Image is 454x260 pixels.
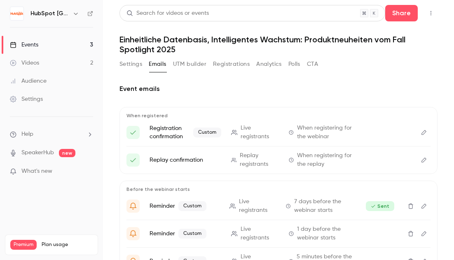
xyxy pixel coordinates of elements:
span: Replay registrants [240,151,279,169]
span: Sent [366,201,394,211]
p: When registered [126,112,431,119]
button: Delete [404,200,417,213]
span: 1 day before the webinar starts [297,225,360,242]
li: help-dropdown-opener [10,130,93,139]
span: When registering for the replay [297,151,360,169]
button: Polls [288,58,300,71]
button: Analytics [256,58,282,71]
span: Custom [193,128,221,137]
button: Edit [417,200,431,213]
li: Ihr Webinar findet morgen statt: {{ event_name }} [126,225,431,242]
p: Registration confirmation [150,124,221,141]
span: What's new [21,167,52,176]
button: Settings [119,58,142,71]
li: Here's your access link to {{ event_name }}! [126,151,431,169]
div: Audience [10,77,47,85]
button: Edit [417,153,431,167]
button: UTM builder [173,58,206,71]
div: Videos [10,59,39,67]
li: Bestätigung: Ihre Anmeldung zum Webinar [126,124,431,141]
button: Registrations [213,58,250,71]
p: Replay confirmation [150,156,221,164]
span: Live registrants [241,124,279,141]
div: Search for videos or events [126,9,209,18]
span: new [59,149,75,157]
iframe: Noticeable Trigger [83,168,93,175]
h2: Event emails [119,84,438,94]
span: Plan usage [42,241,93,248]
button: Emails [149,58,166,71]
p: Before the webinar starts [126,186,431,193]
button: Share [385,5,418,21]
p: Reminder [150,229,221,239]
span: Custom [178,201,206,211]
a: SpeakerHub [21,149,54,157]
p: Reminder [150,201,220,211]
div: Settings [10,95,43,103]
img: HubSpot Germany [10,7,23,20]
h1: Einheitliche Datenbasis, Intelligentes Wachstum: Produktneuheiten vom Fall Spotlight 2025 [119,35,438,54]
button: Edit [417,126,431,139]
h6: HubSpot [GEOGRAPHIC_DATA] [30,9,69,18]
span: Help [21,130,33,139]
button: Edit [417,227,431,240]
span: Premium [10,240,37,250]
span: Live registrants [241,225,279,242]
button: Delete [404,227,417,240]
li: Erinnerung: In 7 Tagen startet Ihr Webinar [126,197,431,215]
span: Live registrants [239,197,276,215]
span: When registering for the webinar [297,124,361,141]
span: 7 days before the webinar starts [294,197,356,215]
span: Custom [178,229,206,239]
div: Events [10,41,38,49]
button: CTA [307,58,318,71]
